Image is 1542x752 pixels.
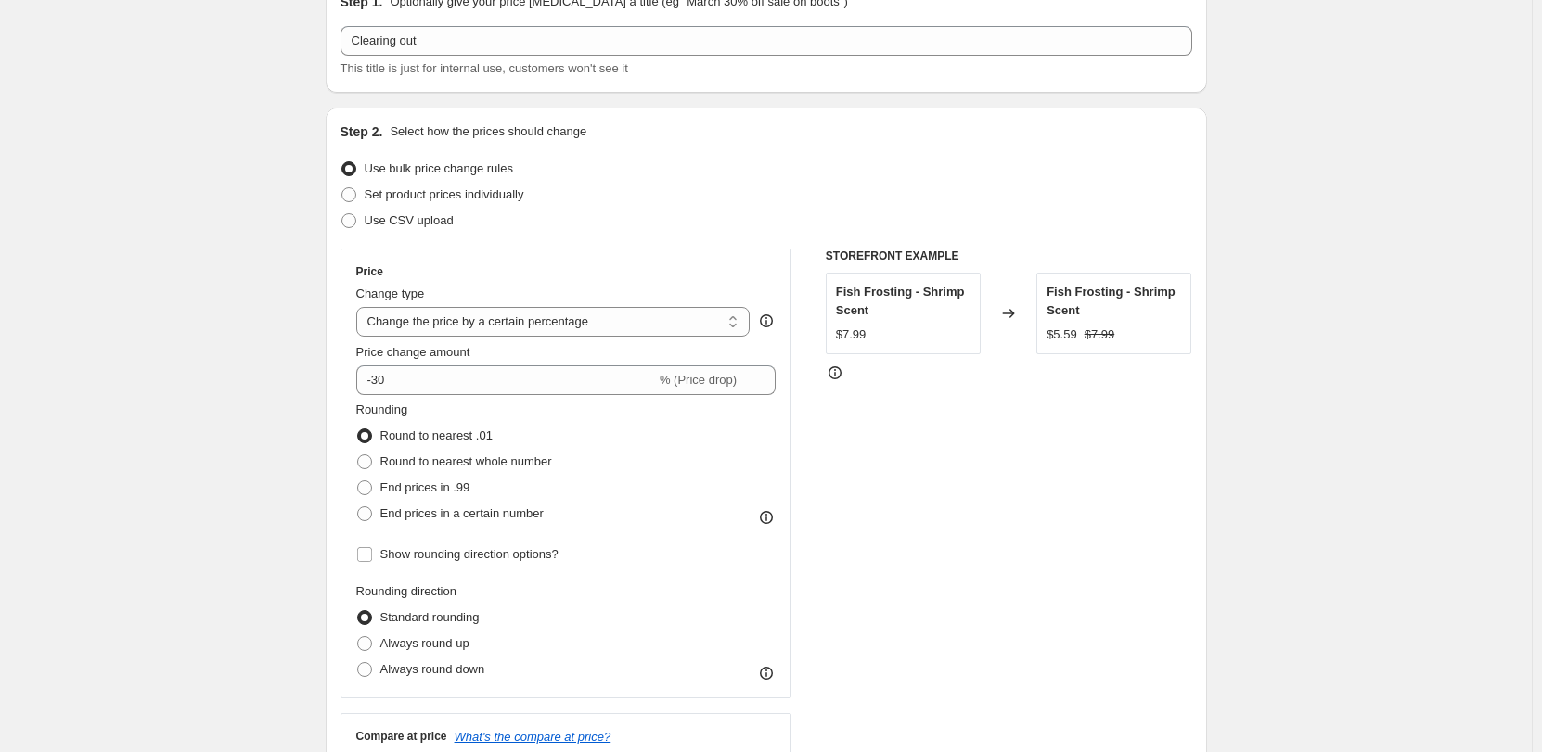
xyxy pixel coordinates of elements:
[1047,327,1077,341] span: $5.59
[356,264,383,279] h3: Price
[380,480,470,494] span: End prices in .99
[380,662,485,676] span: Always round down
[455,730,611,744] button: What's the compare at price?
[390,122,586,141] p: Select how the prices should change
[356,365,656,395] input: -15
[380,428,493,442] span: Round to nearest .01
[356,584,456,598] span: Rounding direction
[365,187,524,201] span: Set product prices individually
[380,610,480,624] span: Standard rounding
[365,213,454,227] span: Use CSV upload
[660,373,737,387] span: % (Price drop)
[365,161,513,175] span: Use bulk price change rules
[356,287,425,300] span: Change type
[380,506,544,520] span: End prices in a certain number
[341,61,628,75] span: This title is just for internal use, customers won't see it
[380,454,552,468] span: Round to nearest whole number
[836,327,867,341] span: $7.99
[1047,285,1176,317] span: Fish Frosting - Shrimp Scent
[836,285,965,317] span: Fish Frosting - Shrimp Scent
[1085,327,1115,341] span: $7.99
[757,312,776,330] div: help
[380,547,559,561] span: Show rounding direction options?
[380,636,469,650] span: Always round up
[356,345,470,359] span: Price change amount
[826,249,1192,263] h6: STOREFRONT EXAMPLE
[341,26,1192,56] input: 30% off holiday sale
[356,729,447,744] h3: Compare at price
[356,402,408,416] span: Rounding
[341,122,383,141] h2: Step 2.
